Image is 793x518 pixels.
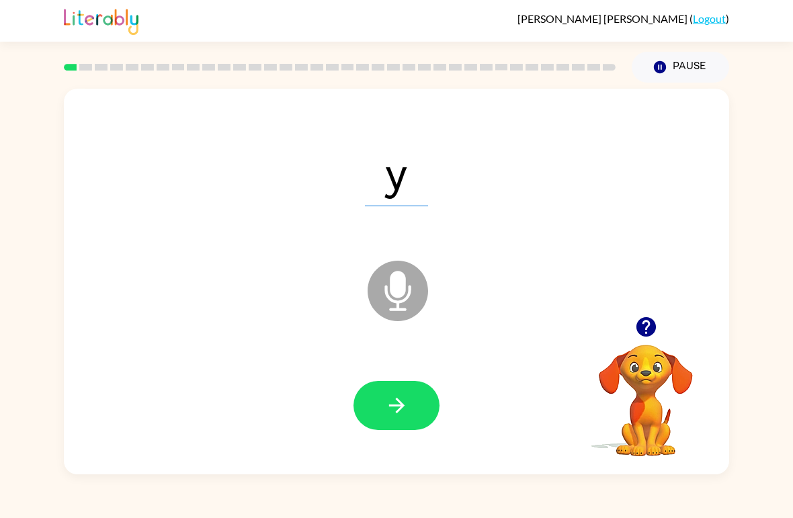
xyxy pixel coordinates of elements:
span: [PERSON_NAME] [PERSON_NAME] [517,12,690,25]
video: Your browser must support playing .mp4 files to use Literably. Please try using another browser. [579,324,713,458]
a: Logout [693,12,726,25]
span: y [365,136,428,206]
div: ( ) [517,12,729,25]
img: Literably [64,5,138,35]
button: Pause [632,52,729,83]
